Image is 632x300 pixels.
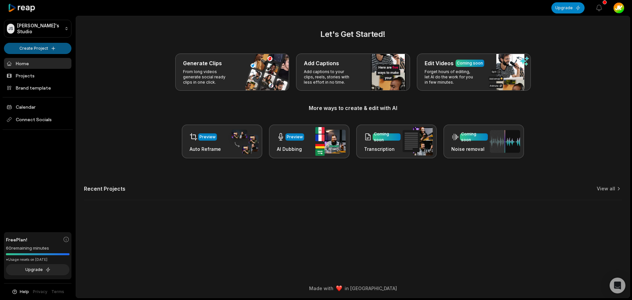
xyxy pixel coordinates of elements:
[461,131,487,143] div: Coming soon
[287,134,303,140] div: Preview
[183,59,222,67] h3: Generate Clips
[33,289,47,295] a: Privacy
[6,236,27,243] span: Free Plan!
[6,264,69,275] button: Upgrade
[425,69,476,85] p: Forget hours of editing, let AI do the work for you in few minutes.
[12,289,29,295] button: Help
[451,146,488,152] h3: Noise removal
[183,69,234,85] p: From long videos generate social ready clips in one click.
[6,245,69,252] div: 60 remaining minutes
[304,59,339,67] h3: Add Captions
[7,24,14,34] div: JS
[228,129,258,154] img: auto_reframe.png
[84,104,622,112] h3: More ways to create & edit with AI
[4,58,71,69] a: Home
[6,257,69,262] div: *Usage resets on [DATE]
[610,278,625,293] div: Open Intercom Messenger
[4,114,71,125] span: Connect Socials
[4,43,71,54] button: Create Project
[51,289,64,295] a: Terms
[364,146,401,152] h3: Transcription
[82,285,624,292] div: Made with in [GEOGRAPHIC_DATA]
[190,146,221,152] h3: Auto Reframe
[199,134,216,140] div: Preview
[4,70,71,81] a: Projects
[84,28,622,40] h2: Let's Get Started!
[17,23,62,35] p: [PERSON_NAME]'s Studio
[4,101,71,112] a: Calendar
[551,2,585,14] button: Upgrade
[315,127,346,156] img: ai_dubbing.png
[84,185,125,192] h2: Recent Projects
[4,82,71,93] a: Brand template
[374,131,399,143] div: Coming soon
[457,60,483,66] div: Coming soon
[20,289,29,295] span: Help
[597,185,615,192] a: View all
[304,69,355,85] p: Add captions to your clips, reels, stories with less effort in no time.
[490,130,520,153] img: noise_removal.png
[336,286,342,291] img: heart emoji
[425,59,454,67] h3: Edit Videos
[403,127,433,155] img: transcription.png
[277,146,304,152] h3: AI Dubbing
